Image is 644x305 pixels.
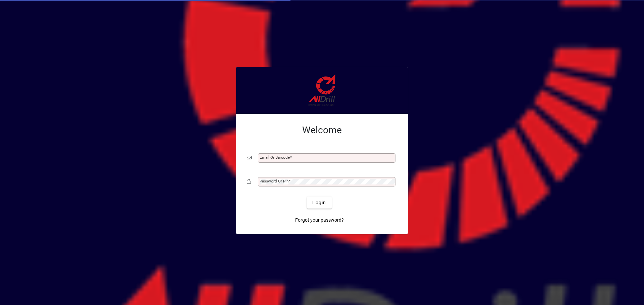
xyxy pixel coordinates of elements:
span: Login [312,199,326,206]
mat-label: Password or Pin [260,179,288,183]
mat-label: Email or Barcode [260,155,290,160]
h2: Welcome [247,125,397,136]
span: Forgot your password? [295,217,344,224]
button: Login [307,197,331,209]
a: Forgot your password? [292,214,346,226]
